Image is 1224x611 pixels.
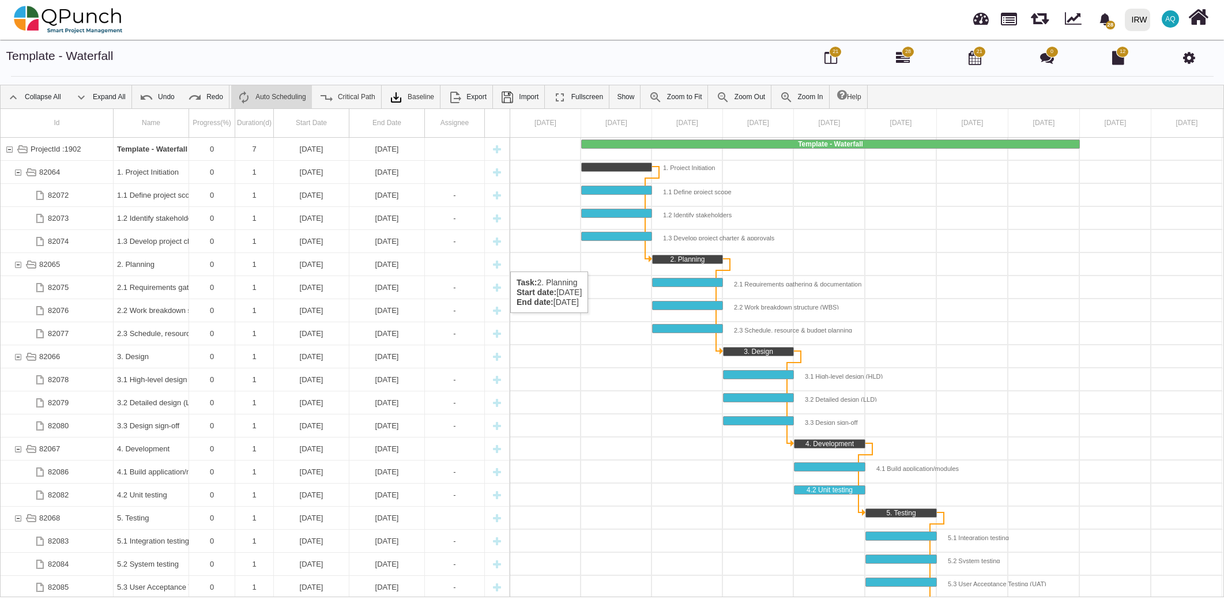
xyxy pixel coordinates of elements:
div: Task: 4. Development Start date: 04-01-2025 End date: 04-01-2025 [794,439,865,448]
div: 03 Jan 2025 [723,109,794,137]
div: 0 [189,184,235,206]
i: Calendar [969,51,981,65]
div: New task [488,414,506,437]
div: - [425,184,485,206]
div: 01-01-2025 [274,207,349,229]
div: - [425,230,485,252]
div: Assignee [425,109,485,137]
div: 03-01-2025 [349,414,425,437]
div: 03-01-2025 [349,368,425,391]
div: 1 [239,161,270,183]
div: Id [1,109,114,137]
a: AQ [1155,1,1186,37]
div: 01-01-2025 [349,161,425,183]
div: 05-01-2025 [349,530,425,552]
a: Export [442,85,492,108]
div: 3.3 Design sign-off [114,414,189,437]
div: Task: 4.1 Build application/modules Start date: 04-01-2025 End date: 04-01-2025 [794,462,865,472]
div: Task: 4.2 Unit testing Start date: 04-01-2025 End date: 04-01-2025 [794,485,865,495]
div: 07 Jan 2025 [1008,109,1080,137]
div: 1 [235,414,274,437]
div: Notification [1095,9,1115,29]
div: 0 [189,299,235,322]
div: - [425,322,485,345]
img: qpunch-sp.fa6292f.png [14,2,123,37]
div: 0 [193,207,231,229]
div: 82065 [1,253,114,276]
div: - [425,576,485,598]
div: 07-01-2025 [349,138,425,160]
div: 02-01-2025 [274,253,349,276]
div: 03-01-2025 [274,414,349,437]
div: Task: 3. Design Start date: 03-01-2025 End date: 03-01-2025 [1,345,510,368]
div: 1 [235,368,274,391]
div: 82079 [1,391,114,414]
div: New task [488,391,506,414]
div: 5.2 System testing [114,553,189,575]
div: Task: 3.1 High-level design (HLD) Start date: 03-01-2025 End date: 03-01-2025 [1,368,510,391]
img: ic_export_24.4e1404f.png [448,90,462,104]
div: Task: 5. Testing Start date: 05-01-2025 End date: 05-01-2025 [1,507,510,530]
div: 0 [189,253,235,276]
div: 02-01-2025 [349,322,425,345]
div: 04-01-2025 [349,484,425,506]
div: 1.1 Define project scope [117,184,185,206]
div: 0 [189,230,235,252]
div: Task: 5.3 User Acceptance Testing (UAT) Start date: 05-01-2025 End date: 05-01-2025 [865,578,937,587]
div: - [425,299,485,322]
div: 2.2 Work breakdown structure (WBS) [114,299,189,322]
div: New task [488,299,506,322]
div: 0 [189,507,235,529]
div: Task: 3.1 High-level design (HLD) Start date: 03-01-2025 End date: 03-01-2025 [723,370,794,379]
img: ic_collapse_all_24.42ac041.png [6,90,20,104]
div: Task: 1. Project Initiation Start date: 01-01-2025 End date: 01-01-2025 [1,161,510,184]
a: Zoom to Fit [643,85,708,108]
div: End Date [349,109,425,137]
div: 82072 [1,184,114,206]
img: ic_auto_scheduling_24.ade0d5b.png [237,90,251,104]
div: 2.1 Requirements gathering & documentation [114,276,189,299]
div: 1 [235,461,274,483]
div: 82082 [1,484,114,506]
i: Punch Discussion [1040,51,1054,65]
div: Task: 5.3 User Acceptance Testing (UAT) Start date: 05-01-2025 End date: 05-01-2025 [1,576,510,599]
div: 4.1 Build application/modules [114,461,189,483]
a: Zoom In [774,85,829,108]
div: 82078 [1,368,114,391]
div: 05-01-2025 [349,553,425,575]
div: 1 [239,230,270,252]
div: Template - Waterfall [114,138,189,160]
a: Collapse All [1,85,67,108]
div: New task [488,184,506,206]
div: 0 [189,414,235,437]
div: 1.3 Develop project charter & approvals [117,230,185,252]
i: Gantt [896,51,910,65]
div: 0 [189,437,235,460]
div: 0 [193,138,231,160]
div: 08 Jan 2025 [1080,109,1151,137]
img: ic_zoom_to_fit_24.130db0b.png [649,90,662,104]
img: ic_zoom_out.687aa02.png [716,90,730,104]
div: 0 [189,553,235,575]
div: 3.2 Detailed design (LLD) [114,391,189,414]
span: Releases [1031,6,1049,25]
a: Zoom Out [710,85,771,108]
div: [DATE] [353,207,421,229]
div: 7 [239,138,270,160]
div: 1 [235,161,274,183]
img: save.4d96896.png [500,90,514,104]
div: 1 [235,345,274,368]
div: 0 [189,368,235,391]
div: Task: 1.2 Identify stakeholders Start date: 01-01-2025 End date: 01-01-2025 [581,209,652,218]
div: 02 Jan 2025 [652,109,723,137]
div: 1 [235,553,274,575]
div: New task [488,345,506,368]
a: Critical Path [314,85,381,108]
div: [DATE] [277,138,345,160]
div: Task: 2.2 Work breakdown structure (WBS) Start date: 02-01-2025 End date: 02-01-2025 [1,299,510,322]
div: 02-01-2025 [349,253,425,276]
div: 02-01-2025 [349,299,425,322]
i: Home [1188,6,1208,28]
div: 1 [235,207,274,229]
a: Import [495,85,544,108]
